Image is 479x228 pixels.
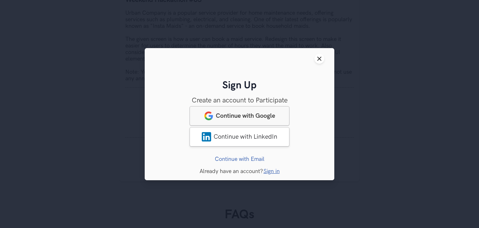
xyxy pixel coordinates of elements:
span: Continue with LinkedIn [214,133,277,140]
img: LinkedIn [202,132,211,141]
span: Continue with Google [216,112,275,119]
h2: Sign Up [155,80,324,92]
a: Sign in [264,168,280,174]
a: googleContinue with Google [190,106,289,125]
span: Already have an account? [200,168,263,174]
a: LinkedInContinue with LinkedIn [190,127,289,146]
h3: Create an account to Participate [155,96,324,104]
img: google [204,111,213,120]
a: Continue with Email [215,156,264,162]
